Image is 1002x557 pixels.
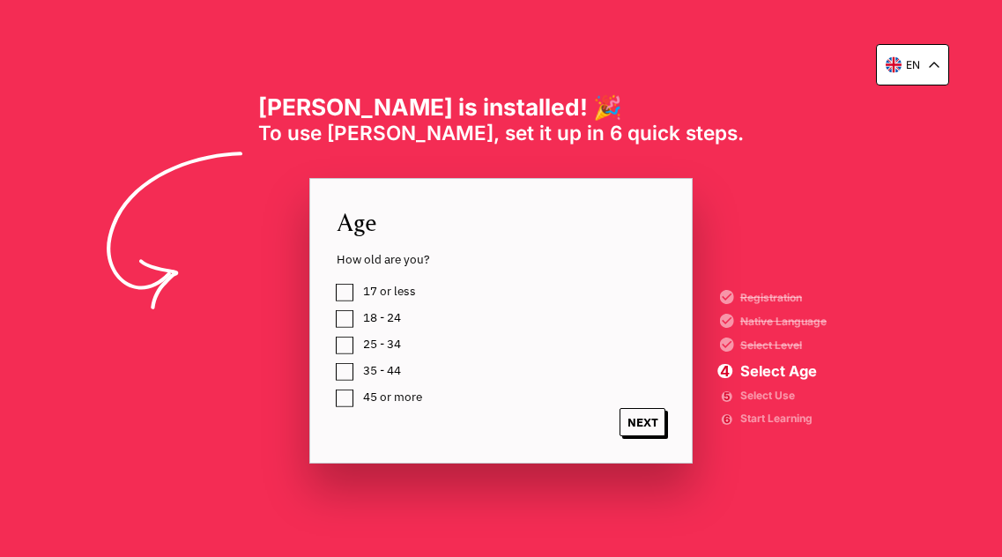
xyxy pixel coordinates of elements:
[337,205,665,239] span: Age
[740,316,827,327] span: Native Language
[363,311,401,324] span: 18 - 24
[258,93,744,122] h1: [PERSON_NAME] is installed! 🎉
[740,340,827,351] span: Select Level
[363,338,401,351] span: 25 - 34
[363,390,422,404] span: 45 or more
[258,121,744,145] span: To use [PERSON_NAME], set it up in 6 quick steps.
[740,293,827,303] span: Registration
[740,364,827,379] span: Select Age
[740,391,827,401] span: Select Use
[363,285,416,298] span: 17 or less
[740,414,827,424] span: Start Learning
[337,252,665,267] span: How old are you?
[906,58,920,71] p: en
[620,408,665,436] span: NEXT
[363,364,401,377] span: 35 - 44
